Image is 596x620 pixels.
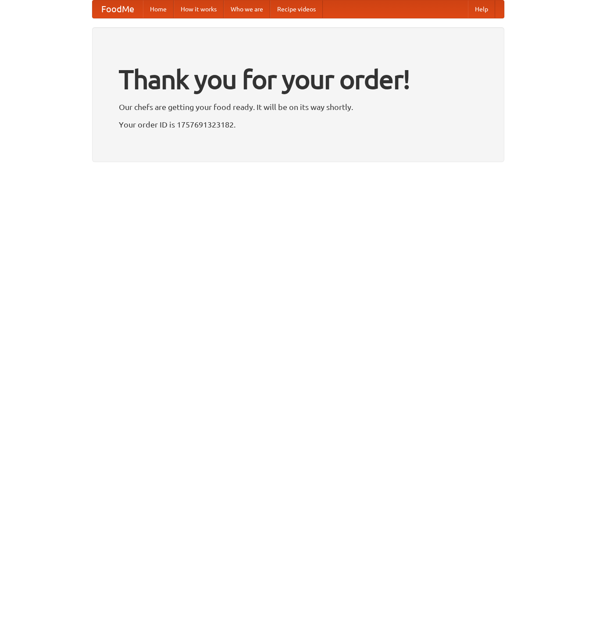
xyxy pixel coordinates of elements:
h1: Thank you for your order! [119,58,478,100]
a: Home [143,0,174,18]
a: FoodMe [93,0,143,18]
a: Who we are [224,0,270,18]
p: Your order ID is 1757691323182. [119,118,478,131]
a: How it works [174,0,224,18]
p: Our chefs are getting your food ready. It will be on its way shortly. [119,100,478,113]
a: Help [468,0,495,18]
a: Recipe videos [270,0,323,18]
